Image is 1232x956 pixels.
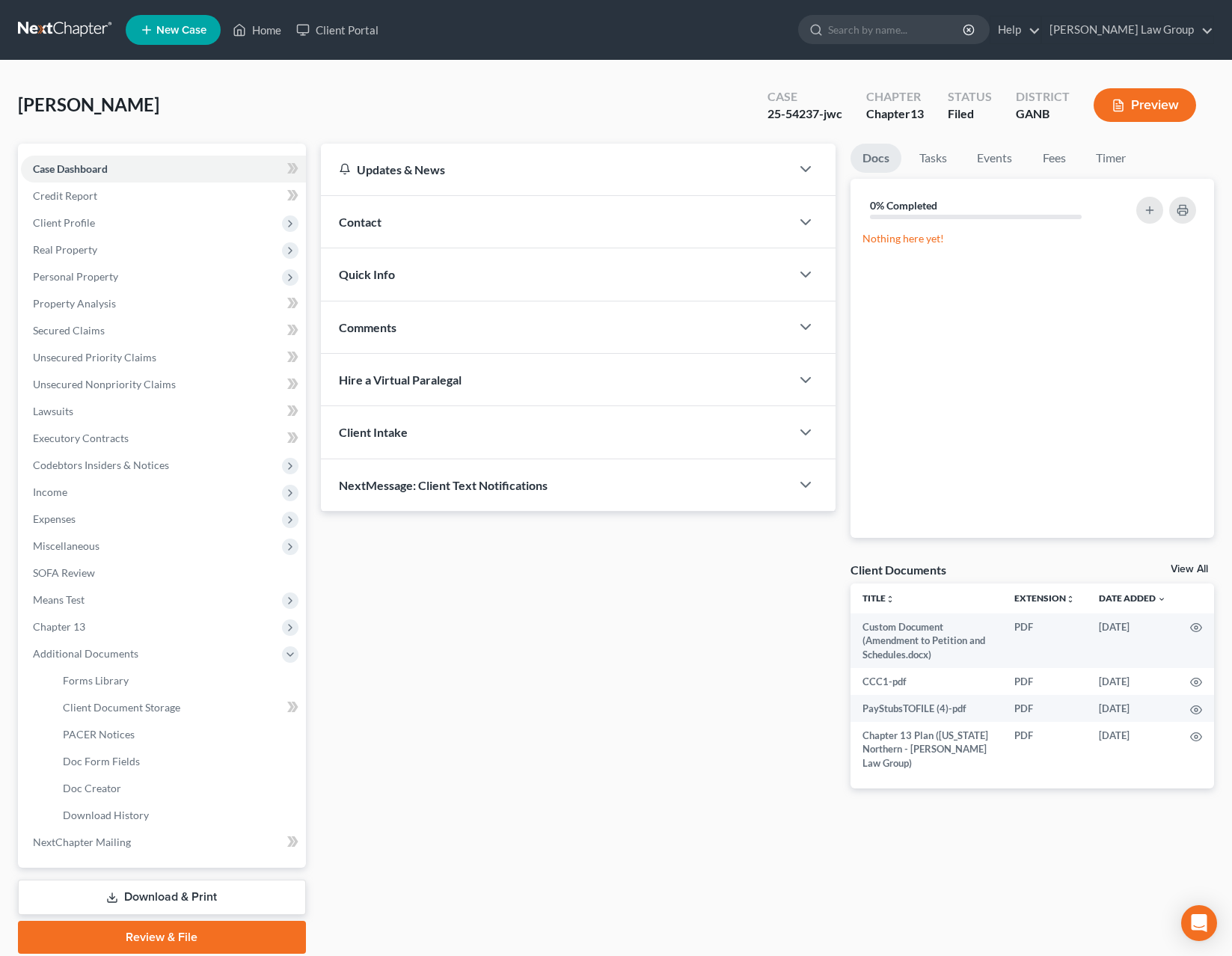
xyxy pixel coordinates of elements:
span: New Case [156,25,206,36]
span: [PERSON_NAME] [18,94,159,115]
div: Open Intercom Messenger [1181,905,1217,941]
span: 13 [910,106,924,120]
span: PACER Notices [63,728,135,741]
td: [DATE] [1087,722,1178,776]
a: Doc Creator [51,775,306,802]
a: SOFA Review [21,560,306,586]
a: Tasks [907,144,959,173]
span: Property Analysis [33,297,116,310]
td: [DATE] [1087,695,1178,722]
span: Credit Report [33,189,97,202]
td: [DATE] [1087,668,1178,695]
a: Case Dashboard [21,156,306,183]
input: Search by name... [828,16,965,43]
span: Doc Creator [63,782,121,794]
a: Extensionunfold_more [1014,592,1075,604]
a: Executory Contracts [21,425,306,452]
span: Download History [63,809,149,821]
a: Client Portal [289,16,386,43]
a: Timer [1084,144,1138,173]
span: Quick Info [339,267,395,281]
div: Chapter [866,105,924,123]
span: Client Intake [339,425,408,439]
a: Download & Print [18,880,306,915]
button: Preview [1094,88,1196,122]
span: Contact [339,215,381,229]
a: PACER Notices [51,721,306,748]
span: Comments [339,320,396,334]
span: NextChapter Mailing [33,836,131,848]
span: Client Document Storage [63,701,180,714]
td: PDF [1002,722,1087,776]
div: Chapter [866,88,924,105]
a: View All [1171,564,1208,574]
a: Date Added expand_more [1099,592,1166,604]
span: Real Property [33,243,97,256]
div: GANB [1016,105,1070,123]
a: Lawsuits [21,398,306,425]
span: Executory Contracts [33,432,129,444]
span: Lawsuits [33,405,73,417]
a: Home [225,16,289,43]
span: Miscellaneous [33,539,99,552]
a: Credit Report [21,183,306,209]
div: Updates & News [339,162,773,177]
span: Expenses [33,512,76,525]
a: Secured Claims [21,317,306,344]
div: Client Documents [851,562,946,577]
td: CCC1-pdf [851,668,1002,695]
td: PDF [1002,695,1087,722]
span: NextMessage: Client Text Notifications [339,478,548,492]
a: Client Document Storage [51,694,306,721]
a: Property Analysis [21,290,306,317]
span: Personal Property [33,270,118,283]
td: [DATE] [1087,613,1178,668]
span: Codebtors Insiders & Notices [33,459,169,471]
span: Income [33,485,67,498]
span: Means Test [33,593,85,606]
a: Help [990,16,1041,43]
i: unfold_more [1066,595,1075,604]
a: Fees [1030,144,1078,173]
a: Download History [51,802,306,829]
td: PayStubsTOFILE (4)-pdf [851,695,1002,722]
a: Events [965,144,1024,173]
a: Forms Library [51,667,306,694]
strong: 0% Completed [870,199,937,212]
a: Doc Form Fields [51,748,306,775]
a: Titleunfold_more [862,592,895,604]
span: SOFA Review [33,566,95,579]
td: PDF [1002,613,1087,668]
div: Filed [948,105,992,123]
span: Additional Documents [33,647,138,660]
i: unfold_more [886,595,895,604]
span: Unsecured Priority Claims [33,351,156,364]
span: Case Dashboard [33,162,108,175]
td: Custom Document (Amendment to Petition and Schedules.docx) [851,613,1002,668]
i: expand_more [1157,595,1166,604]
a: NextChapter Mailing [21,829,306,856]
span: Chapter 13 [33,620,85,633]
span: Client Profile [33,216,95,229]
div: Case [767,88,842,105]
a: [PERSON_NAME] Law Group [1042,16,1213,43]
a: Review & File [18,921,306,954]
a: Unsecured Nonpriority Claims [21,371,306,398]
div: Status [948,88,992,105]
div: 25-54237-jwc [767,105,842,123]
span: Doc Form Fields [63,755,140,767]
td: Chapter 13 Plan ([US_STATE] Northern - [PERSON_NAME] Law Group) [851,722,1002,776]
span: Hire a Virtual Paralegal [339,373,462,387]
span: Unsecured Nonpriority Claims [33,378,176,390]
span: Forms Library [63,674,129,687]
div: District [1016,88,1070,105]
td: PDF [1002,668,1087,695]
a: Unsecured Priority Claims [21,344,306,371]
span: Secured Claims [33,324,105,337]
p: Nothing here yet! [862,231,1202,246]
a: Docs [851,144,901,173]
